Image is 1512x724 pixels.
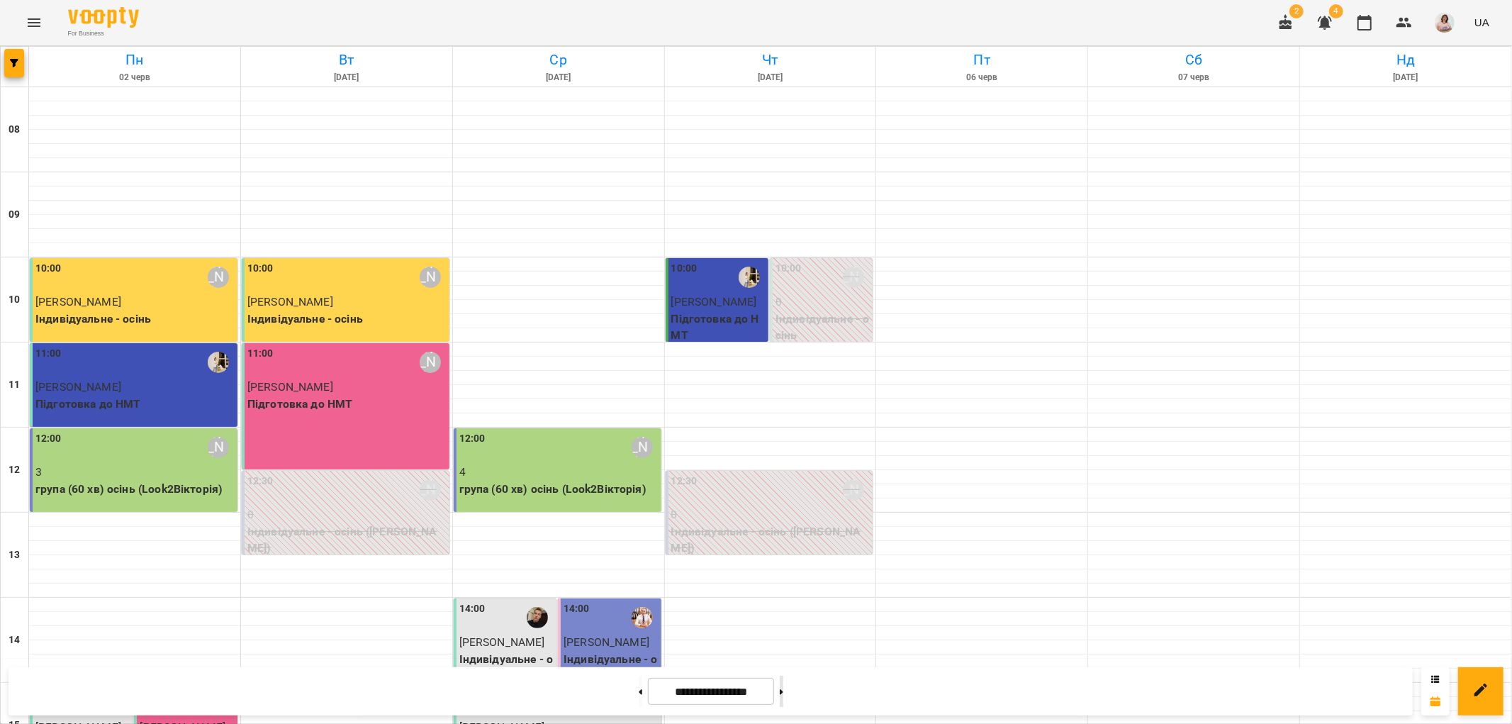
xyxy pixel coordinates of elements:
[35,396,235,413] p: Підготовка до НМТ
[739,267,760,288] img: Сидорук Тетяна
[459,635,545,649] span: [PERSON_NAME]
[1302,49,1509,71] h6: Нд
[1329,4,1343,18] span: 4
[9,207,20,223] h6: 09
[31,71,238,84] h6: 02 черв
[35,346,62,362] label: 11:00
[243,71,450,84] h6: [DATE]
[775,261,802,277] label: 10:00
[208,267,229,288] div: Ольга Шинкаренко
[455,71,662,84] h6: [DATE]
[9,122,20,138] h6: 08
[247,295,333,308] span: [PERSON_NAME]
[459,651,554,684] p: Індивідуальне - осінь
[671,311,766,344] p: Підготовка до НМТ
[35,464,235,481] p: 3
[247,346,274,362] label: 11:00
[9,292,20,308] h6: 10
[35,311,235,328] p: Індивідуальне - осінь
[459,481,659,498] p: група (60 хв) осінь (Look2Вікторія)
[35,380,121,394] span: [PERSON_NAME]
[243,49,450,71] h6: Вт
[671,523,870,557] p: Індивідуальне - осінь ([PERSON_NAME])
[35,295,121,308] span: [PERSON_NAME]
[9,547,20,563] h6: 13
[775,294,870,311] p: 0
[247,380,333,394] span: [PERSON_NAME]
[564,651,658,684] p: Індивідуальне - осінь
[1435,13,1455,33] img: a9a10fb365cae81af74a091d218884a8.jpeg
[527,607,548,628] img: Давид
[420,479,441,501] div: Ольга Шинкаренко
[9,633,20,648] h6: 14
[9,462,20,478] h6: 12
[247,523,447,557] p: Індивідуальне - осінь ([PERSON_NAME])
[671,261,698,277] label: 10:00
[459,431,486,447] label: 12:00
[1302,71,1509,84] h6: [DATE]
[9,377,20,393] h6: 11
[459,464,659,481] p: 4
[247,261,274,277] label: 10:00
[667,49,874,71] h6: Чт
[843,479,864,501] div: Ольга Шинкаренко
[843,267,864,288] div: Ольга Шинкаренко
[671,295,757,308] span: [PERSON_NAME]
[667,71,874,84] h6: [DATE]
[247,396,447,413] p: Підготовка до НМТ
[455,49,662,71] h6: Ср
[31,49,238,71] h6: Пн
[35,431,62,447] label: 12:00
[68,29,139,38] span: For Business
[420,267,441,288] div: Ольга Шинкаренко
[564,635,649,649] span: [PERSON_NAME]
[1474,15,1489,30] span: UA
[878,49,1085,71] h6: Пт
[1090,49,1297,71] h6: Сб
[1090,71,1297,84] h6: 07 черв
[247,474,274,489] label: 12:30
[35,261,62,277] label: 10:00
[671,474,698,489] label: 12:30
[564,601,590,617] label: 14:00
[208,352,229,373] img: Сидорук Тетяна
[671,506,870,523] p: 0
[632,437,653,458] div: Вікторія Матвійчук
[1469,9,1495,35] button: UA
[247,506,447,523] p: 0
[247,311,447,328] p: Індивідуальне - осінь
[420,352,441,373] div: Ольга Шинкаренко
[208,437,229,458] div: Вікторія Матвійчук
[1289,4,1304,18] span: 2
[17,6,51,40] button: Menu
[632,607,653,628] img: Тарасов Олександр
[68,7,139,28] img: Voopty Logo
[35,481,235,498] p: група (60 хв) осінь (Look2Вікторія)
[878,71,1085,84] h6: 06 черв
[459,601,486,617] label: 14:00
[775,311,870,344] p: Індивідуальне - осінь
